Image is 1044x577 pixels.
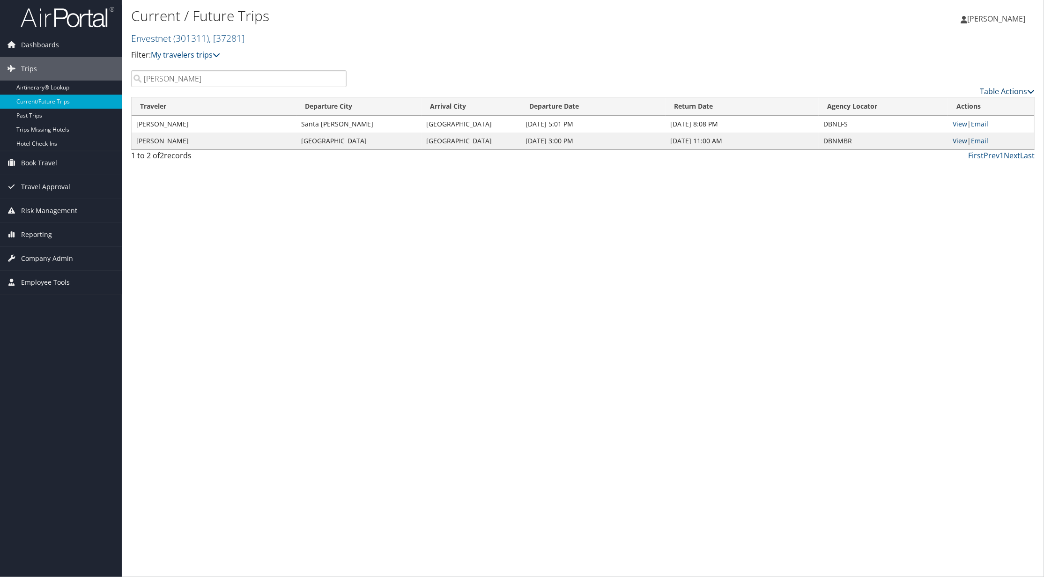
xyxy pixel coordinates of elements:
span: Reporting [21,223,52,246]
th: Actions [948,97,1034,116]
span: 2 [160,150,164,161]
td: DBNLFS [819,116,948,133]
span: Company Admin [21,247,73,270]
a: Envestnet [131,32,244,44]
span: Book Travel [21,151,57,175]
th: Arrival City: activate to sort column ascending [422,97,521,116]
th: Departure Date: activate to sort column descending [521,97,666,116]
a: 1 [1000,150,1004,161]
a: Email [971,136,988,145]
a: Last [1020,150,1035,161]
img: airportal-logo.png [21,6,114,28]
th: Traveler: activate to sort column ascending [132,97,296,116]
td: [GEOGRAPHIC_DATA] [296,133,422,149]
a: View [953,119,967,128]
td: | [948,133,1034,149]
a: View [953,136,967,145]
h1: Current / Future Trips [131,6,733,26]
p: Filter: [131,49,733,61]
span: Risk Management [21,199,77,222]
a: Next [1004,150,1020,161]
span: Travel Approval [21,175,70,199]
td: [PERSON_NAME] [132,133,296,149]
td: [PERSON_NAME] [132,116,296,133]
a: My travelers trips [151,50,220,60]
span: ( 301311 ) [173,32,209,44]
a: Prev [984,150,1000,161]
input: Search Traveler or Arrival City [131,70,347,87]
td: Santa [PERSON_NAME] [296,116,422,133]
td: [DATE] 5:01 PM [521,116,666,133]
td: DBNMBR [819,133,948,149]
td: [DATE] 11:00 AM [666,133,819,149]
td: [DATE] 8:08 PM [666,116,819,133]
td: [GEOGRAPHIC_DATA] [422,116,521,133]
a: Table Actions [980,86,1035,96]
div: 1 to 2 of records [131,150,347,166]
td: | [948,116,1034,133]
span: [PERSON_NAME] [967,14,1025,24]
span: Trips [21,57,37,81]
td: [DATE] 3:00 PM [521,133,666,149]
a: [PERSON_NAME] [961,5,1035,33]
th: Return Date: activate to sort column ascending [666,97,819,116]
a: First [968,150,984,161]
th: Agency Locator: activate to sort column ascending [819,97,948,116]
span: Dashboards [21,33,59,57]
a: Email [971,119,988,128]
th: Departure City: activate to sort column ascending [296,97,422,116]
td: [GEOGRAPHIC_DATA] [422,133,521,149]
span: Employee Tools [21,271,70,294]
span: , [ 37281 ] [209,32,244,44]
